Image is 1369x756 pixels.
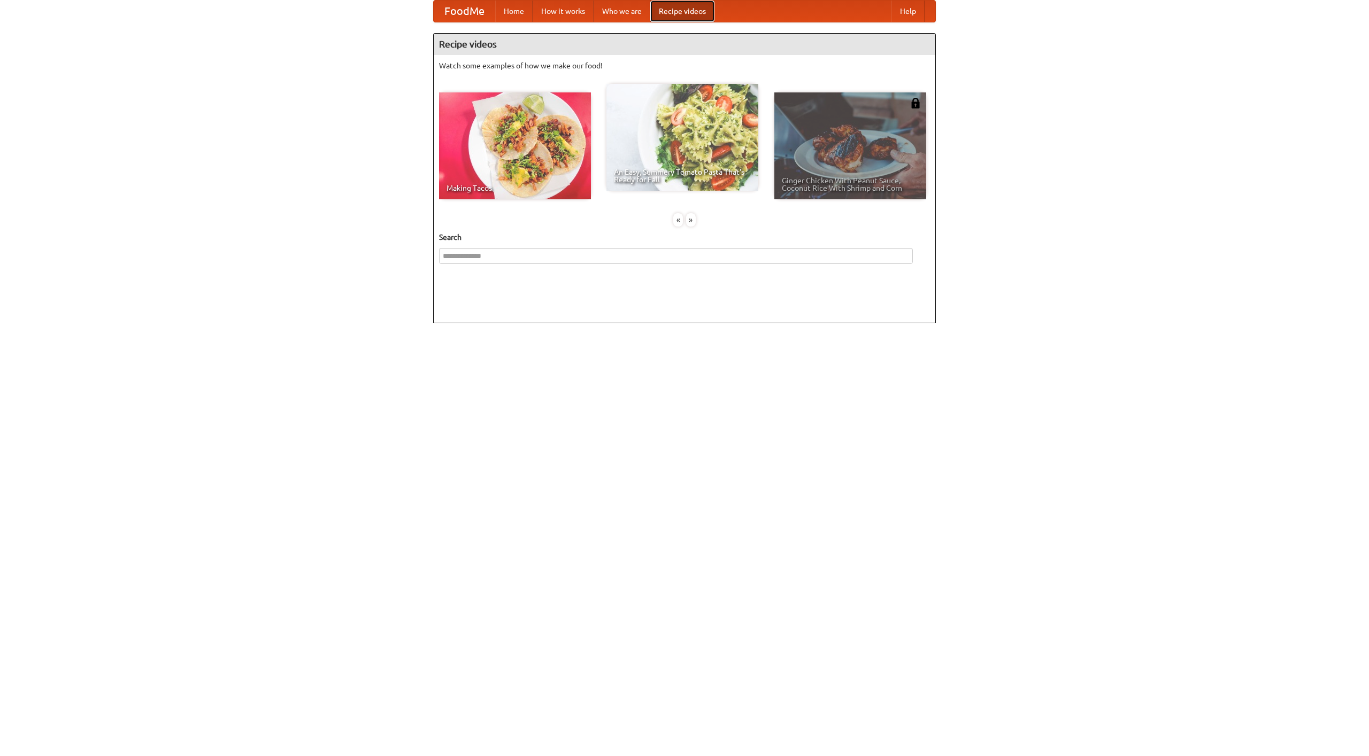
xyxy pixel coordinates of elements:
a: Who we are [594,1,650,22]
div: » [686,213,696,227]
h4: Recipe videos [434,34,935,55]
p: Watch some examples of how we make our food! [439,60,930,71]
div: « [673,213,683,227]
span: Making Tacos [447,184,583,192]
a: Making Tacos [439,92,591,199]
a: Recipe videos [650,1,714,22]
a: FoodMe [434,1,495,22]
a: Help [891,1,925,22]
h5: Search [439,232,930,243]
a: Home [495,1,533,22]
img: 483408.png [910,98,921,108]
a: How it works [533,1,594,22]
span: An Easy, Summery Tomato Pasta That's Ready for Fall [614,168,751,183]
a: An Easy, Summery Tomato Pasta That's Ready for Fall [606,84,758,191]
